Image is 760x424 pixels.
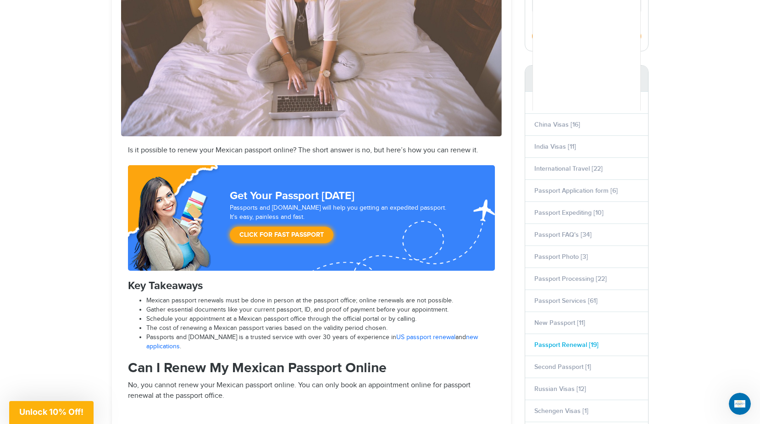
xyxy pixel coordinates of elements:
[128,145,495,156] p: Is it possible to renew your Mexican passport online? The short answer is no, but here’s how you ...
[128,381,471,400] span: No, you cannot renew your Mexican passport online. You can only book an appointment online for pa...
[146,315,416,323] span: Schedule your appointment at a Mexican passport office through the official portal or by calling.
[729,393,751,415] iframe: Intercom live chat
[534,231,592,239] a: Passport FAQ's [34]
[9,401,94,424] div: Unlock 10% Off!
[534,385,586,393] a: Russian Visas [12]
[534,341,599,349] a: Passport Renewal [19]
[230,227,333,243] a: Click for Fast Passport
[534,319,585,327] a: New Passport [11]
[534,407,588,415] a: Schengen Visas [1]
[534,275,607,283] a: Passport Processing [22]
[534,187,618,195] a: Passport Application form [6]
[146,306,449,313] span: Gather essential documents like your current passport, ID, and proof of payment before your appoi...
[128,360,387,376] span: Can I Renew My Mexican Passport Online
[146,324,388,332] span: The cost of renewing a Mexican passport varies based on the validity period chosen.
[532,17,641,26] p: Please select a Country
[532,28,641,44] button: Get Started
[146,334,478,350] a: new applications
[396,334,455,341] a: US passport renewal
[534,165,603,173] a: International Travel [22]
[525,66,648,92] strong: Categories
[146,334,396,341] span: Passports and [DOMAIN_NAME] is a trusted service with over 30 years of experience in
[128,279,203,292] span: Key Takeaways
[146,297,453,304] span: Mexican passport renewals must be done in person at the passport office; online renewals are not ...
[19,407,83,417] span: Unlock 10% Off!
[146,333,495,351] li: and .
[534,297,598,305] a: Passport Services [61]
[534,121,580,128] a: China Visas [16]
[226,204,455,248] div: Passports and [DOMAIN_NAME] will help you getting an expedited passport. It's easy, painless and ...
[534,209,604,217] a: Passport Expediting [10]
[534,363,591,371] a: Second Passport [1]
[534,253,588,261] a: Passport Photo [3]
[230,189,355,202] strong: Get Your Passport [DATE]
[534,143,576,151] a: India Visas [11]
